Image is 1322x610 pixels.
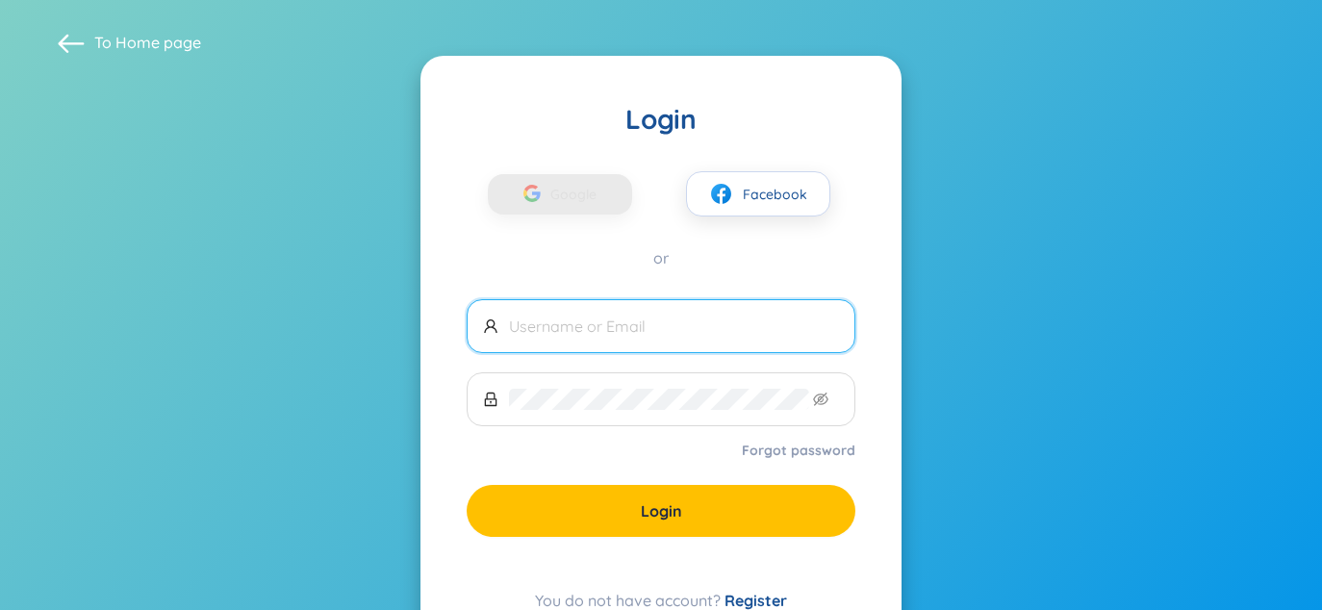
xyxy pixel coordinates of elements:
div: or [467,247,855,268]
button: Login [467,485,855,537]
span: lock [483,392,498,407]
span: eye-invisible [813,392,828,407]
span: Google [550,174,606,215]
button: Google [488,174,632,215]
a: Register [725,591,787,610]
div: Login [467,102,855,137]
img: facebook [709,182,733,206]
button: facebookFacebook [686,171,830,216]
span: Facebook [743,184,807,205]
a: Forgot password [742,441,855,460]
input: Username or Email [509,316,839,337]
a: Home page [115,33,201,52]
span: user [483,318,498,334]
span: To [94,32,201,53]
span: Login [641,500,682,521]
